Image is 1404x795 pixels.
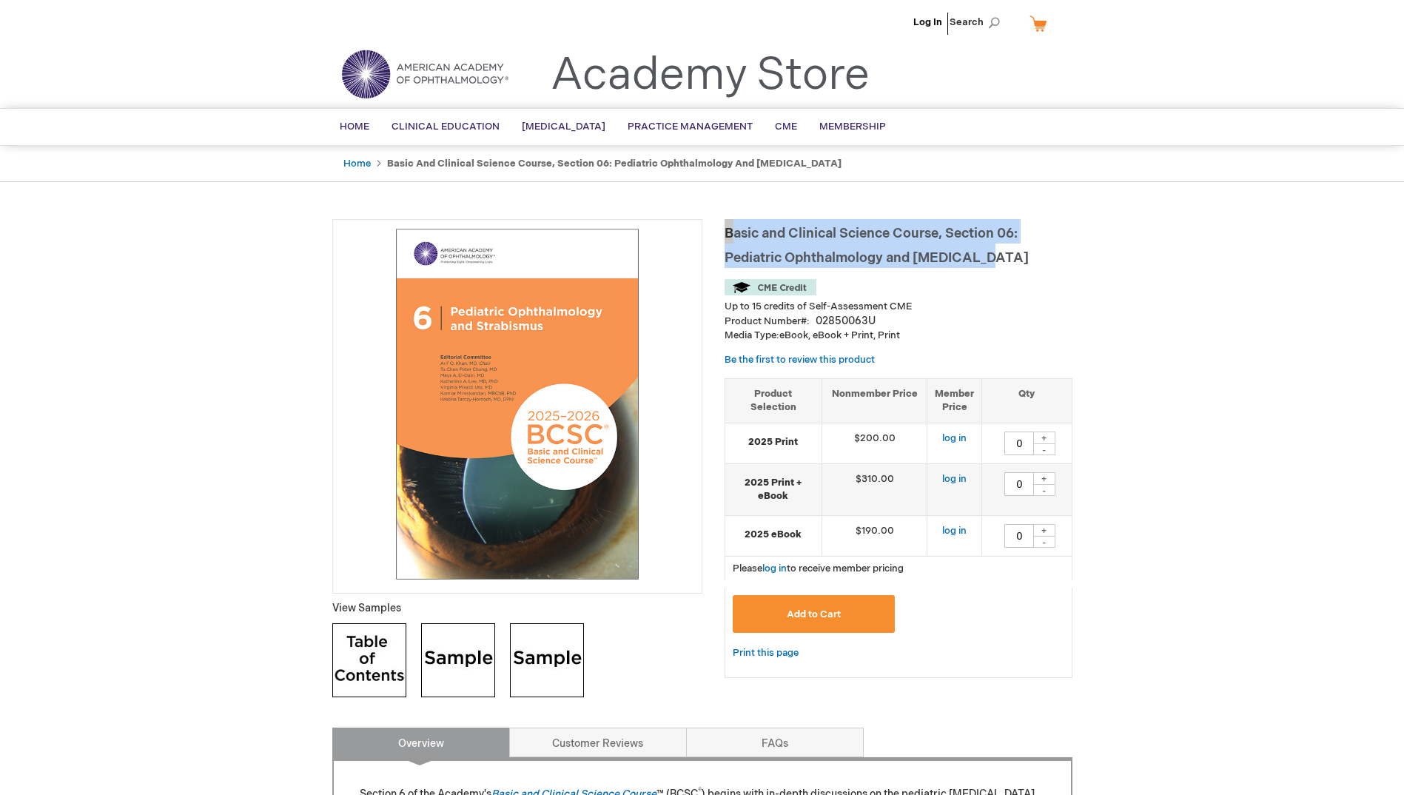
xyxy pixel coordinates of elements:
div: 02850063U [816,314,876,329]
th: Nonmember Price [822,378,927,423]
a: log in [942,473,967,485]
div: - [1033,443,1055,455]
span: Search [950,7,1006,37]
a: Customer Reviews [509,728,687,757]
a: Print this page [733,644,799,662]
td: $190.00 [822,515,927,556]
th: Member Price [927,378,982,423]
div: + [1033,472,1055,485]
span: Basic and Clinical Science Course, Section 06: Pediatric Ophthalmology and [MEDICAL_DATA] [725,226,1029,266]
strong: Product Number [725,315,810,327]
img: Click to view [421,623,495,697]
div: - [1033,484,1055,496]
p: View Samples [332,601,702,616]
a: Log In [913,16,942,28]
p: eBook, eBook + Print, Print [725,329,1072,343]
strong: Basic and Clinical Science Course, Section 06: Pediatric Ophthalmology and [MEDICAL_DATA] [387,158,842,170]
a: Home [343,158,371,170]
strong: 2025 Print [733,435,814,449]
button: Add to Cart [733,595,896,633]
a: FAQs [686,728,864,757]
strong: 2025 eBook [733,528,814,542]
a: Be the first to review this product [725,354,875,366]
input: Qty [1004,432,1034,455]
span: Please to receive member pricing [733,563,904,574]
div: - [1033,536,1055,548]
input: Qty [1004,524,1034,548]
img: Basic and Clinical Science Course, Section 06: Pediatric Ophthalmology and Strabismus [340,227,694,581]
a: log in [942,432,967,444]
span: Membership [819,121,886,132]
strong: 2025 Print + eBook [733,476,814,503]
span: Add to Cart [787,608,841,620]
span: Home [340,121,369,132]
span: CME [775,121,797,132]
th: Qty [982,378,1072,423]
th: Product Selection [725,378,822,423]
span: [MEDICAL_DATA] [522,121,605,132]
strong: Media Type: [725,329,779,341]
a: log in [942,525,967,537]
img: Click to view [510,623,584,697]
td: $310.00 [822,463,927,515]
li: Up to 15 credits of Self-Assessment CME [725,300,1072,314]
div: + [1033,524,1055,537]
img: CME Credit [725,279,816,295]
a: Overview [332,728,510,757]
div: + [1033,432,1055,444]
span: Practice Management [628,121,753,132]
td: $200.00 [822,423,927,463]
img: Click to view [332,623,406,697]
input: Qty [1004,472,1034,496]
span: Clinical Education [392,121,500,132]
a: Academy Store [551,49,870,102]
a: log in [762,563,787,574]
